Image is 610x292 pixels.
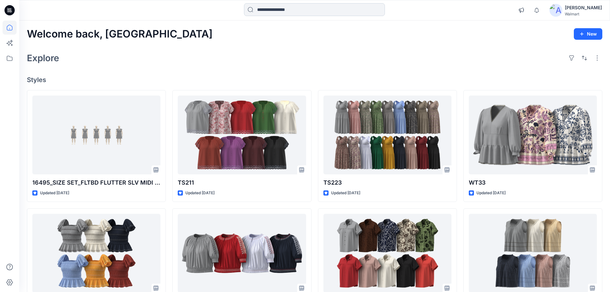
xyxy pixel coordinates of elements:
p: Updated [DATE] [476,190,506,196]
h2: Welcome back, [GEOGRAPHIC_DATA] [27,28,213,40]
p: Updated [DATE] [331,190,360,196]
a: TS211 [178,96,306,175]
p: Updated [DATE] [185,190,215,196]
img: avatar [549,4,562,17]
p: Updated [DATE] [40,190,69,196]
a: WT33 [469,96,597,175]
h4: Styles [27,76,602,84]
h2: Explore [27,53,59,63]
div: [PERSON_NAME] [565,4,602,12]
a: 16495_SIZE SET_FLTBD FLUTTER SLV MIDI DRESS [32,96,160,175]
button: New [574,28,602,40]
div: Walmart [565,12,602,16]
p: WT33 [469,178,597,187]
p: 16495_SIZE SET_FLTBD FLUTTER SLV MIDI DRESS [32,178,160,187]
a: TS223 [323,96,451,175]
p: TS211 [178,178,306,187]
p: TS223 [323,178,451,187]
